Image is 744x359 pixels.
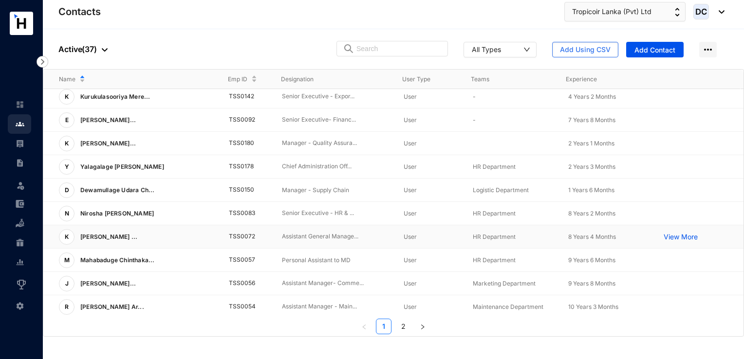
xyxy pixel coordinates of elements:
[8,233,31,252] li: Gratuity
[282,302,389,311] p: Assistant Manager - Main...
[80,256,155,264] span: Mahabaduge Chinthaka...
[472,44,501,54] div: All Types
[361,324,367,330] span: left
[80,233,137,240] span: [PERSON_NAME] ...
[16,199,24,208] img: expense-unselected.2edcf0507c847f3e9e96.svg
[213,155,266,179] td: TSS0178
[65,117,69,123] span: E
[714,10,725,14] img: dropdown-black.8e83cc76930a90b1a4fdb6d089b7bf3a.svg
[213,272,266,295] td: TSS0056
[282,255,389,265] p: Personal Assistant to MD
[473,92,553,102] p: -
[572,6,651,17] span: Tropicoir Lanka (Pvt) Ltd
[80,303,144,310] span: [PERSON_NAME] Ar...
[8,252,31,272] li: Reports
[16,139,24,148] img: payroll-unselected.b590312f920e76f0c668.svg
[404,93,417,100] span: User
[523,46,530,53] span: down
[396,319,410,334] a: 2
[65,234,69,240] span: K
[395,319,411,334] li: 2
[455,70,550,89] th: Teams
[213,132,266,155] td: TSS0180
[550,70,645,89] th: Experience
[213,202,266,225] td: TSS0083
[16,279,27,290] img: award_outlined.f30b2bda3bf6ea1bf3dd.svg
[65,281,69,287] span: J
[213,295,266,319] td: TSS0054
[16,302,24,310] img: settings-unselected.1febfda315e6e19643a1.svg
[473,232,553,242] p: HR Department
[568,186,614,194] span: 1 Years 6 Months
[65,94,69,100] span: K
[282,279,389,288] p: Assistant Manager- Comme...
[16,238,24,247] img: gratuity-unselected.a8c340787eea3cf492d7.svg
[8,134,31,153] li: Payroll
[420,324,426,330] span: right
[404,116,417,124] span: User
[80,186,155,194] span: Dewamullage Udara Ch...
[282,209,389,218] p: Senior Executive - HR & ...
[16,159,24,167] img: contract-unselected.99e2b2107c0a7dd48938.svg
[404,233,417,240] span: User
[80,116,136,124] span: [PERSON_NAME]...
[282,115,389,125] p: Senior Executive- Financ...
[356,319,372,334] li: Previous Page
[16,219,24,228] img: loan-unselected.d74d20a04637f2d15ab5.svg
[74,159,168,175] p: Yalagalage [PERSON_NAME]
[282,162,389,171] p: Chief Administration Off...
[664,232,703,242] a: View More
[404,280,417,287] span: User
[568,303,618,310] span: 10 Years 3 Months
[675,8,680,17] img: up-down-arrow.74152d26bf9780fbf563ca9c90304185.svg
[80,140,136,147] span: [PERSON_NAME]...
[282,232,389,241] p: Assistant General Manage...
[568,93,616,100] span: 4 Years 2 Months
[74,206,158,221] p: Nirosha [PERSON_NAME]
[80,280,136,287] span: [PERSON_NAME]...
[473,279,553,288] p: Marketing Department
[376,319,391,334] a: 1
[568,116,615,124] span: 7 Years 8 Months
[473,162,553,172] p: HR Department
[473,255,553,265] p: HR Department
[404,186,417,194] span: User
[560,45,611,54] span: Add Using CSV
[65,141,69,146] span: K
[213,249,266,272] td: TSS0057
[8,214,31,233] li: Loan
[473,185,553,195] p: Logistic Department
[473,302,553,312] p: Maintenance Department
[37,56,48,68] img: nav-icon-right.af6afadce00d159da59955279c43614e.svg
[102,48,108,52] img: dropdown-black.8e83cc76930a90b1a4fdb6d089b7bf3a.svg
[552,42,618,57] button: Add Using CSV
[473,209,553,218] p: HR Department
[415,319,430,334] button: right
[16,100,24,109] img: home-unselected.a29eae3204392db15eaf.svg
[16,180,25,190] img: leave-unselected.2934df6273408c3f84d9.svg
[282,185,389,195] p: Manager - Supply Chain
[568,256,615,264] span: 9 Years 6 Months
[212,70,265,89] th: Emp ID
[464,42,537,57] button: All Types
[404,163,417,170] span: User
[626,42,684,57] button: Add Contact
[699,42,717,57] img: more-horizontal.eedb2faff8778e1aceccc67cc90ae3cb.svg
[59,74,75,84] span: Name
[415,319,430,334] li: Next Page
[282,92,389,101] p: Senior Executive - Expor...
[58,43,108,55] p: Active ( 37 )
[65,211,69,216] span: N
[404,303,417,310] span: User
[65,304,69,310] span: R
[265,70,387,89] th: Designation
[8,153,31,173] li: Contracts
[8,95,31,114] li: Home
[404,210,417,217] span: User
[80,93,150,100] span: Kurukulasooriya Mere...
[282,139,389,148] p: Manager - Quality Assura...
[213,179,266,202] td: TSS0150
[387,70,455,89] th: User Type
